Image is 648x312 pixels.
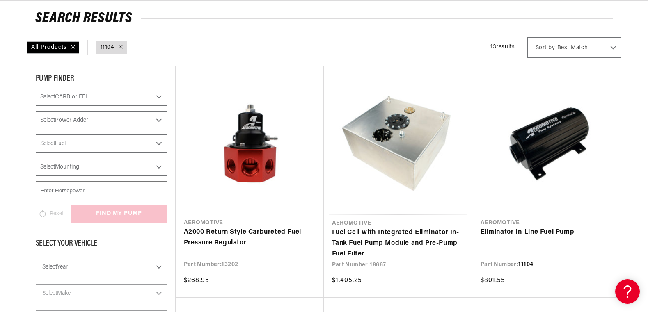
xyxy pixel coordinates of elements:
[101,43,114,52] a: 11104
[35,12,613,25] h2: Search Results
[36,181,167,199] input: Enter Horsepower
[36,111,167,129] select: Power Adder
[36,284,167,302] select: Make
[332,228,464,259] a: Fuel Cell with Integrated Eliminator In-Tank Fuel Pump Module and Pre-Pump Fuel Filter
[481,227,612,238] a: Eliminator In-Line Fuel Pump
[36,75,74,83] span: PUMP FINDER
[527,37,621,58] select: Sort by
[27,41,79,54] div: All Products
[490,44,515,50] span: 13 results
[36,158,167,176] select: Mounting
[536,44,555,52] span: Sort by
[36,88,167,106] select: CARB or EFI
[36,258,167,276] select: Year
[36,134,167,153] select: Fuel
[36,239,167,250] div: Select Your Vehicle
[184,227,316,248] a: A2000 Return Style Carbureted Fuel Pressure Regulator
